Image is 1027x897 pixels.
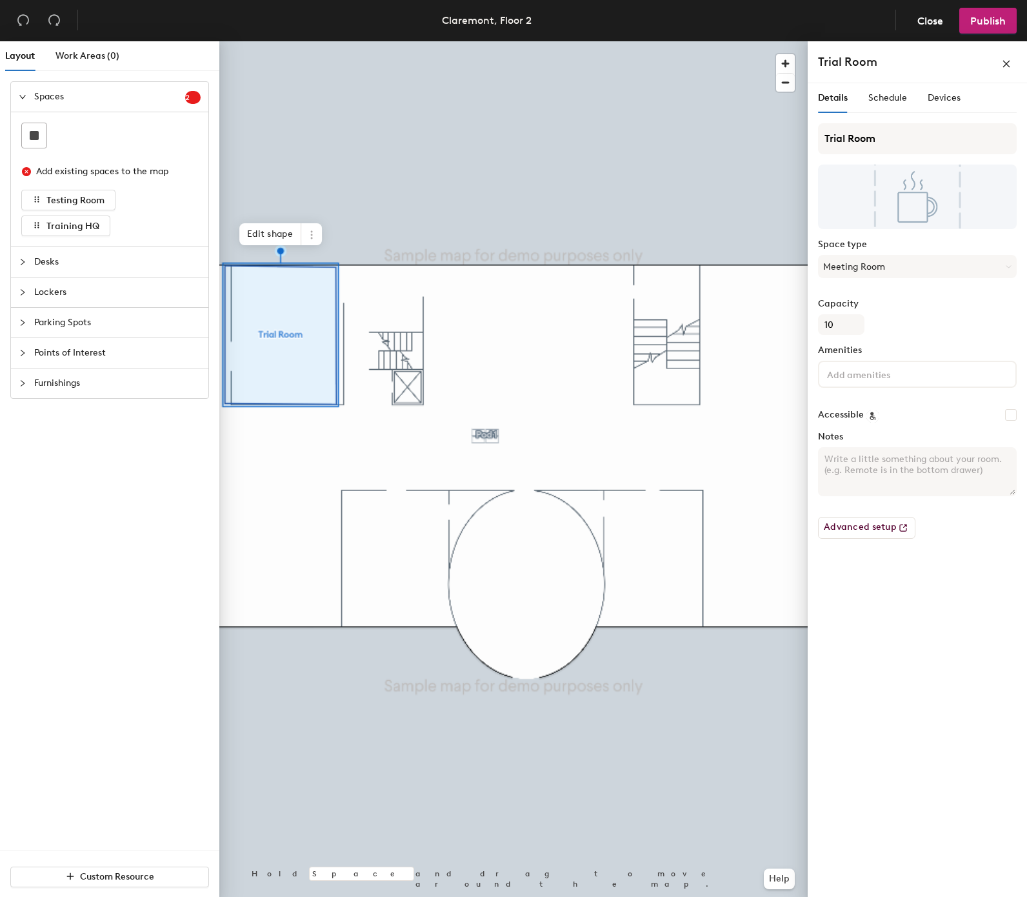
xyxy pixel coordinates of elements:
button: Custom Resource [10,867,209,887]
span: Furnishings [34,368,201,398]
span: undo [17,14,30,26]
button: Advanced setup [818,517,915,539]
span: collapsed [19,349,26,357]
span: Custom Resource [80,871,154,882]
span: Edit shape [239,223,301,245]
span: Training HQ [46,221,99,232]
img: The space named Trial Room [818,165,1017,229]
label: Notes [818,432,1017,442]
button: Meeting Room [818,255,1017,278]
button: Testing Room [21,190,115,210]
span: Devices [928,92,961,103]
span: collapsed [19,258,26,266]
span: close-circle [22,167,31,176]
input: Add amenities [824,366,941,381]
button: Publish [959,8,1017,34]
span: Parking Spots [34,308,201,338]
button: Close [906,8,954,34]
span: Work Areas (0) [55,50,119,61]
span: Testing Room [46,195,105,206]
button: Redo (⌘ + ⇧ + Z) [41,8,67,34]
span: 2 [185,93,201,102]
span: collapsed [19,319,26,327]
span: Close [917,15,943,27]
span: collapsed [19,379,26,387]
label: Amenities [818,345,1017,356]
sup: 2 [185,91,201,104]
button: Undo (⌘ + Z) [10,8,36,34]
span: Spaces [34,82,185,112]
h4: Trial Room [818,54,877,70]
span: close [1002,59,1011,68]
div: Claremont, Floor 2 [442,12,532,28]
span: Layout [5,50,35,61]
span: Details [818,92,848,103]
button: Training HQ [21,216,110,236]
span: collapsed [19,288,26,296]
label: Space type [818,239,1017,250]
span: Points of Interest [34,338,201,368]
span: Desks [34,247,201,277]
span: Lockers [34,277,201,307]
button: Help [764,869,795,889]
label: Accessible [818,410,864,420]
label: Capacity [818,299,1017,309]
div: Add existing spaces to the map [36,165,190,179]
span: Schedule [868,92,907,103]
span: Publish [970,15,1006,27]
span: expanded [19,93,26,101]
